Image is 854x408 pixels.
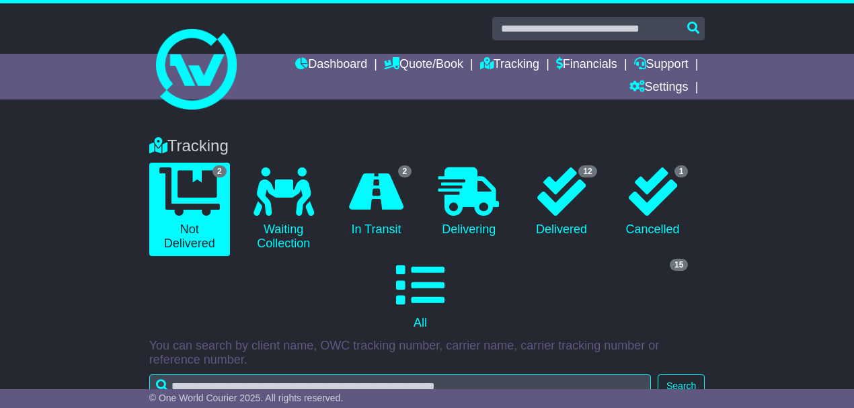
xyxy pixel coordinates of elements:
a: Tracking [480,54,539,77]
p: You can search by client name, OWC tracking number, carrier name, carrier tracking number or refe... [149,339,705,368]
a: Support [634,54,689,77]
a: Dashboard [295,54,367,77]
a: 15 All [149,256,692,335]
a: 2 In Transit [338,163,416,242]
a: Quote/Book [384,54,463,77]
a: Financials [556,54,617,77]
button: Search [658,374,705,398]
a: Settings [629,77,689,99]
div: Tracking [143,136,712,156]
span: 2 [212,165,227,177]
span: 15 [670,259,688,271]
span: © One World Courier 2025. All rights reserved. [149,393,344,403]
span: 1 [674,165,689,177]
a: 1 Cancelled [614,163,692,242]
a: 2 Not Delivered [149,163,230,256]
span: 12 [578,165,596,177]
a: 12 Delivered [522,163,600,242]
a: Waiting Collection [243,163,324,256]
a: Delivering [428,163,509,242]
span: 2 [398,165,412,177]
